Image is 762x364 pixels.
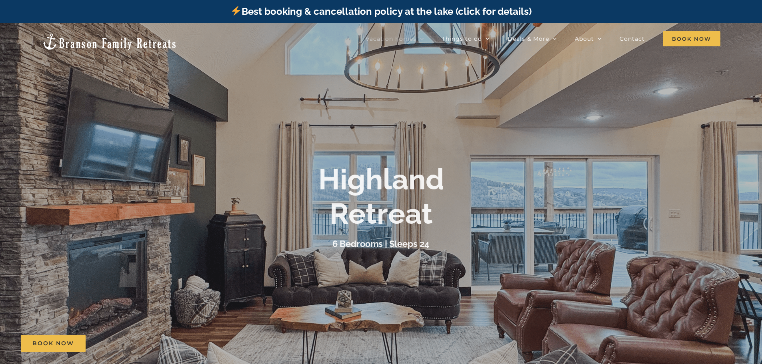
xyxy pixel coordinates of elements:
[366,31,720,47] nav: Main Menu
[620,31,645,47] a: Contact
[620,36,645,42] span: Contact
[21,335,86,352] a: Book Now
[575,31,602,47] a: About
[442,31,490,47] a: Things to do
[663,31,720,46] span: Book Now
[575,36,594,42] span: About
[332,238,430,249] h3: 6 Bedrooms | Sleeps 24
[42,33,177,51] img: Branson Family Retreats Logo
[230,6,531,17] a: Best booking & cancellation policy at the lake (click for details)
[231,6,241,16] img: ⚡️
[318,162,444,230] b: Highland Retreat
[366,36,416,42] span: Vacation homes
[366,31,424,47] a: Vacation homes
[508,36,549,42] span: Deals & More
[32,340,74,347] span: Book Now
[508,31,557,47] a: Deals & More
[442,36,482,42] span: Things to do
